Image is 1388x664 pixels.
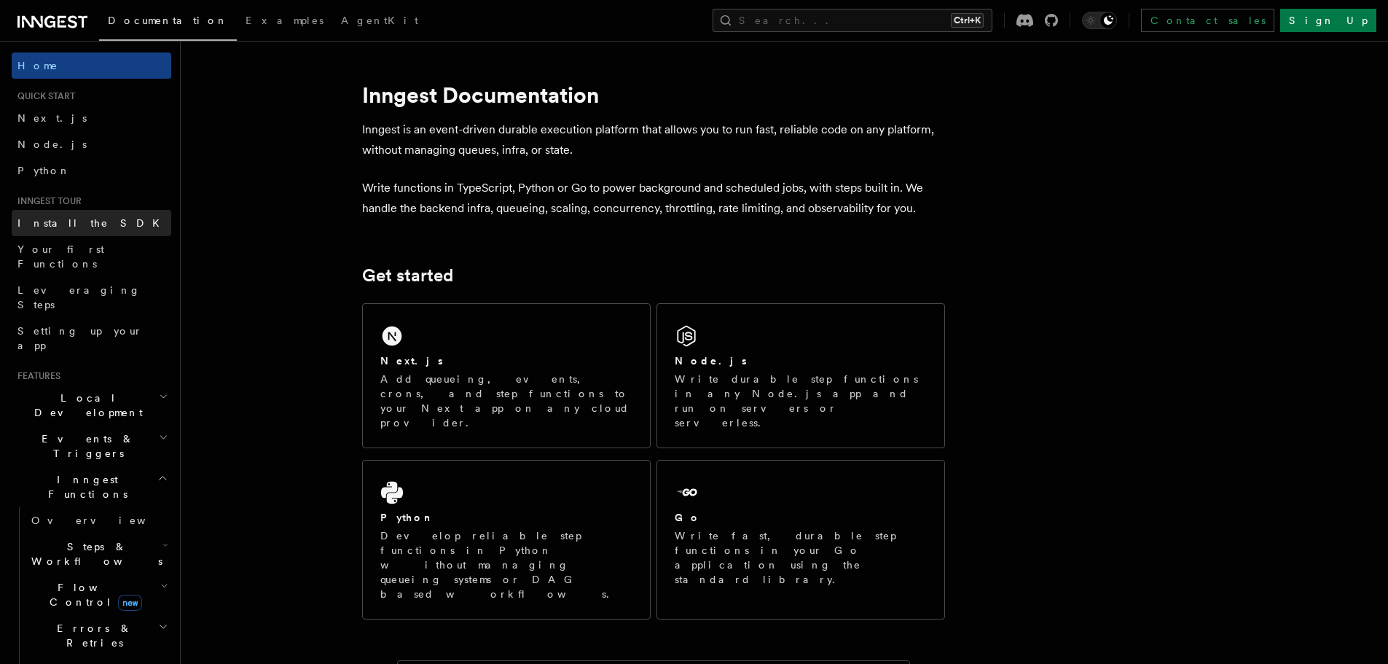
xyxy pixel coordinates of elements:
span: Steps & Workflows [26,539,162,569]
span: Errors & Retries [26,621,158,650]
button: Toggle dark mode [1082,12,1117,29]
a: Sign Up [1280,9,1376,32]
a: Node.js [12,131,171,157]
span: Inngest Functions [12,472,157,501]
p: Write fast, durable step functions in your Go application using the standard library. [675,528,927,587]
span: Python [17,165,71,176]
a: Documentation [99,4,237,41]
h1: Inngest Documentation [362,82,945,108]
a: Home [12,52,171,79]
p: Write durable step functions in any Node.js app and run on servers or serverless. [675,372,927,430]
span: Examples [246,15,324,26]
span: Overview [31,515,181,526]
span: Leveraging Steps [17,284,141,310]
span: Quick start [12,90,75,102]
a: Python [12,157,171,184]
a: Next.js [12,105,171,131]
a: Leveraging Steps [12,277,171,318]
a: GoWrite fast, durable step functions in your Go application using the standard library. [656,460,945,620]
button: Flow Controlnew [26,574,171,615]
p: Add queueing, events, crons, and step functions to your Next app on any cloud provider. [380,372,632,430]
span: Flow Control [26,580,160,609]
a: Setting up your app [12,318,171,359]
a: Get started [362,265,453,286]
a: Your first Functions [12,236,171,277]
p: Inngest is an event-driven durable execution platform that allows you to run fast, reliable code ... [362,120,945,160]
a: Overview [26,507,171,534]
button: Events & Triggers [12,426,171,466]
button: Errors & Retries [26,615,171,656]
a: PythonDevelop reliable step functions in Python without managing queueing systems or DAG based wo... [362,460,651,620]
h2: Python [380,510,434,525]
p: Write functions in TypeScript, Python or Go to power background and scheduled jobs, with steps bu... [362,178,945,219]
span: Home [17,58,58,73]
kbd: Ctrl+K [951,13,984,28]
a: AgentKit [332,4,427,39]
h2: Node.js [675,354,747,368]
span: Next.js [17,112,87,124]
a: Node.jsWrite durable step functions in any Node.js app and run on servers or serverless. [656,303,945,448]
span: Local Development [12,391,159,420]
p: Develop reliable step functions in Python without managing queueing systems or DAG based workflows. [380,528,632,601]
span: Your first Functions [17,243,104,270]
a: Next.jsAdd queueing, events, crons, and step functions to your Next app on any cloud provider. [362,303,651,448]
span: Features [12,370,60,382]
h2: Next.js [380,354,443,368]
span: Events & Triggers [12,431,159,461]
h2: Go [675,510,701,525]
span: Inngest tour [12,195,82,207]
button: Search...Ctrl+K [713,9,992,32]
a: Install the SDK [12,210,171,236]
a: Contact sales [1141,9,1274,32]
a: Examples [237,4,332,39]
span: Documentation [108,15,228,26]
span: new [118,595,142,611]
span: Node.js [17,138,87,150]
span: AgentKit [341,15,418,26]
span: Install the SDK [17,217,168,229]
button: Steps & Workflows [26,534,171,574]
button: Inngest Functions [12,466,171,507]
span: Setting up your app [17,325,143,351]
button: Local Development [12,385,171,426]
